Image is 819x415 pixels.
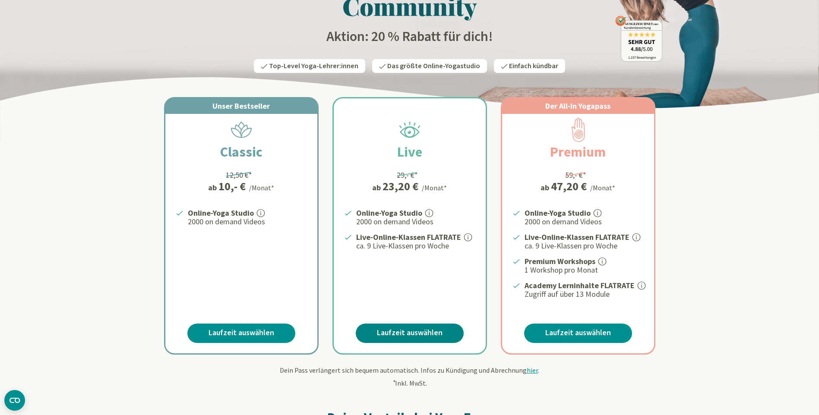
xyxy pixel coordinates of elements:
p: 2000 on demand Videos [356,217,475,227]
div: /Monat* [422,182,447,193]
strong: Live-Online-Klassen FLATRATE [525,232,629,242]
p: ca. 9 Live-Klassen pro Woche [356,241,475,251]
strong: Live-Online-Klassen FLATRATE [356,232,461,242]
strong: Online-Yoga Studio [356,208,422,218]
strong: Academy Lerninhalte FLATRATE [525,280,635,290]
p: 2000 on demand Videos [525,217,644,227]
p: ca. 9 Live-Klassen pro Woche [525,241,644,251]
span: ab [208,182,218,193]
div: 29,- €* [397,169,418,181]
a: Laufzeit auswählen [187,324,295,343]
p: 2000 on demand Videos [188,217,307,227]
span: ab [541,182,551,193]
a: Laufzeit auswählen [524,324,632,343]
strong: Premium Workshops [525,256,595,266]
span: Top-Level Yoga-Lehrer:innen [269,61,358,71]
div: Dein Pass verlängert sich bequem automatisch. Infos zu Kündigung und Abrechnung . Inkl. MwSt. [157,365,662,388]
h2: Live [376,141,443,162]
div: 47,20 € [551,181,587,192]
strong: Online-Yoga Studio [525,208,591,218]
p: Zugriff auf über 13 Module [525,289,644,299]
h2: Premium [529,141,626,162]
strong: Online-Yoga Studio [188,208,254,218]
img: ausgezeichnet_badge.png [615,16,662,62]
div: 59,- €* [565,169,586,181]
div: /Monat* [249,182,274,193]
div: 23,20 € [383,181,418,192]
p: 1 Workshop pro Monat [525,265,644,275]
div: /Monat* [590,182,615,193]
span: Der All-In Yogapass [545,101,610,111]
h2: Aktion: 20 % Rabatt für dich! [157,28,662,45]
div: 12,50 €* [226,169,252,181]
span: Unser Bestseller [212,101,270,111]
span: ab [372,182,383,193]
h2: Classic [199,141,283,162]
button: CMP-Widget öffnen [4,390,25,411]
span: hier [527,366,538,374]
span: Einfach kündbar [509,61,558,71]
span: Das größte Online-Yogastudio [387,61,480,71]
div: 10,- € [218,181,246,192]
a: Laufzeit auswählen [356,324,464,343]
